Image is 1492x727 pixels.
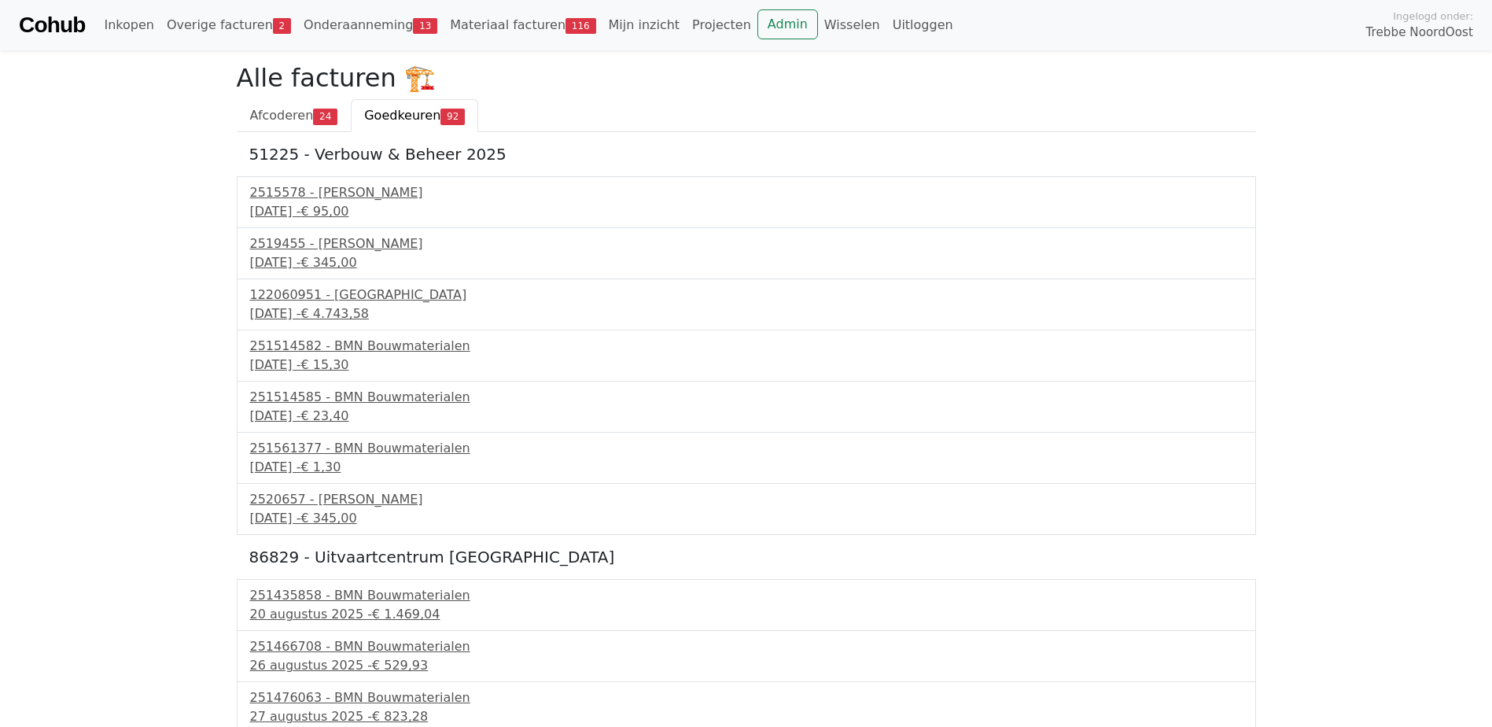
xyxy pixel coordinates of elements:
[300,204,348,219] span: € 95,00
[297,9,444,41] a: Onderaanneming13
[249,548,1243,566] h5: 86829 - Uitvaartcentrum [GEOGRAPHIC_DATA]
[686,9,757,41] a: Projecten
[250,286,1243,304] div: 122060951 - [GEOGRAPHIC_DATA]
[1366,24,1473,42] span: Trebbe NoordOost
[19,6,85,44] a: Cohub
[250,656,1243,675] div: 26 augustus 2025 -
[250,688,1243,707] div: 251476063 - BMN Bouwmaterialen
[250,509,1243,528] div: [DATE] -
[250,439,1243,477] a: 251561377 - BMN Bouwmaterialen[DATE] -€ 1,30
[757,9,818,39] a: Admin
[250,407,1243,426] div: [DATE] -
[250,108,314,123] span: Afcoderen
[250,388,1243,426] a: 251514585 - BMN Bouwmaterialen[DATE] -€ 23,40
[250,490,1243,528] a: 2520657 - [PERSON_NAME][DATE] -€ 345,00
[250,388,1243,407] div: 251514585 - BMN Bouwmaterialen
[351,99,478,132] a: Goedkeuren92
[250,490,1243,509] div: 2520657 - [PERSON_NAME]
[372,658,428,673] span: € 529,93
[250,439,1243,458] div: 251561377 - BMN Bouwmaterialen
[300,511,356,526] span: € 345,00
[818,9,886,41] a: Wisselen
[250,586,1243,624] a: 251435858 - BMN Bouwmaterialen20 augustus 2025 -€ 1.469,04
[250,202,1243,221] div: [DATE] -
[300,357,348,372] span: € 15,30
[250,337,1243,375] a: 251514582 - BMN Bouwmaterialen[DATE] -€ 15,30
[98,9,160,41] a: Inkopen
[440,109,465,124] span: 92
[160,9,297,41] a: Overige facturen2
[300,255,356,270] span: € 345,00
[250,183,1243,221] a: 2515578 - [PERSON_NAME][DATE] -€ 95,00
[886,9,960,41] a: Uitloggen
[300,459,341,474] span: € 1,30
[237,99,352,132] a: Afcoderen24
[250,586,1243,605] div: 251435858 - BMN Bouwmaterialen
[602,9,687,41] a: Mijn inzicht
[250,253,1243,272] div: [DATE] -
[444,9,602,41] a: Materiaal facturen116
[250,637,1243,675] a: 251466708 - BMN Bouwmaterialen26 augustus 2025 -€ 529,93
[372,709,428,724] span: € 823,28
[250,458,1243,477] div: [DATE] -
[364,108,440,123] span: Goedkeuren
[273,18,291,34] span: 2
[237,63,1256,93] h2: Alle facturen 🏗️
[250,286,1243,323] a: 122060951 - [GEOGRAPHIC_DATA][DATE] -€ 4.743,58
[1393,9,1473,24] span: Ingelogd onder:
[250,304,1243,323] div: [DATE] -
[250,707,1243,726] div: 27 augustus 2025 -
[249,145,1243,164] h5: 51225 - Verbouw & Beheer 2025
[565,18,596,34] span: 116
[250,234,1243,272] a: 2519455 - [PERSON_NAME][DATE] -€ 345,00
[250,637,1243,656] div: 251466708 - BMN Bouwmaterialen
[300,306,369,321] span: € 4.743,58
[250,356,1243,375] div: [DATE] -
[413,18,437,34] span: 13
[250,605,1243,624] div: 20 augustus 2025 -
[250,183,1243,202] div: 2515578 - [PERSON_NAME]
[250,234,1243,253] div: 2519455 - [PERSON_NAME]
[250,688,1243,726] a: 251476063 - BMN Bouwmaterialen27 augustus 2025 -€ 823,28
[300,408,348,423] span: € 23,40
[313,109,337,124] span: 24
[372,607,440,622] span: € 1.469,04
[250,337,1243,356] div: 251514582 - BMN Bouwmaterialen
